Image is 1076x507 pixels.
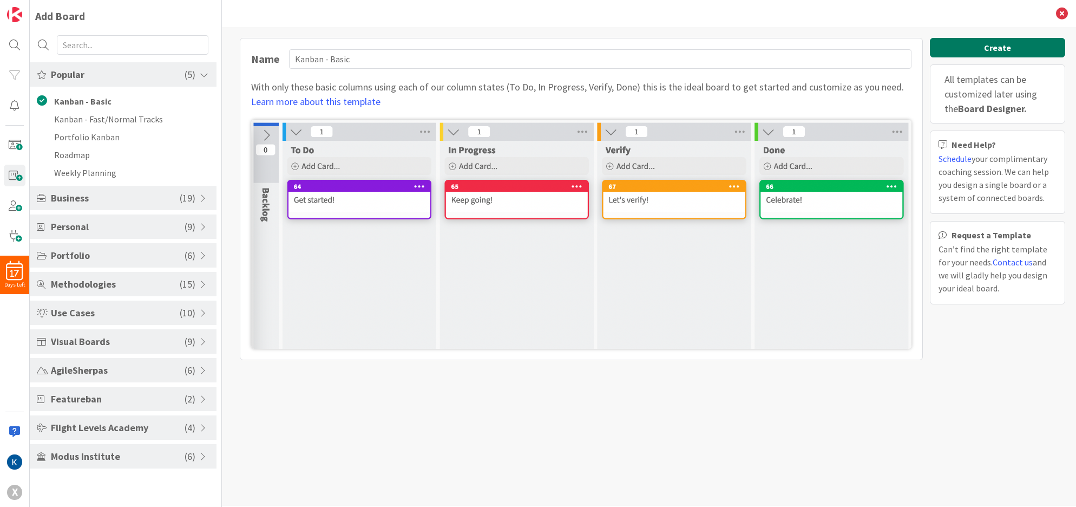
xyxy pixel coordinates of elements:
span: ( 2 ) [185,392,195,406]
span: Methodologies [51,277,180,291]
b: Need Help? [952,140,996,149]
input: Search... [57,35,208,55]
div: Can’t find the right template for your needs. and we will gladly help you design your ideal board. [939,243,1057,295]
span: ( 9 ) [185,219,195,234]
span: Flight Levels Academy [51,420,185,435]
div: Domain Overview [41,64,97,71]
span: Modus Institute [51,449,185,464]
img: tab_domain_overview_orange.svg [29,63,38,71]
div: Domain: [DOMAIN_NAME] [28,28,119,37]
span: Business [51,191,180,205]
a: Contact us [993,257,1033,268]
span: your complimentary coaching session. We can help you design a single board or a system of connect... [939,153,1049,203]
img: tab_keywords_by_traffic_grey.svg [108,63,116,71]
span: Portfolio [51,248,185,263]
div: With only these basic columns using each of our column states (To Do, In Progress, Verify, Done) ... [251,80,911,109]
img: website_grey.svg [17,28,26,37]
b: Board Designer. [958,102,1027,115]
div: All templates can be customized later using the [930,64,1065,123]
li: Kanban - Fast/Normal Tracks [30,110,216,128]
li: Roadmap [30,146,216,164]
div: Name [251,51,284,67]
span: Featureban [51,392,185,406]
span: ( 5 ) [185,67,195,82]
span: 17 [10,270,19,277]
span: ( 4 ) [185,420,195,435]
span: ( 6 ) [185,449,195,464]
span: AgileSherpas [51,363,185,378]
div: X [7,485,22,500]
span: ( 9 ) [185,334,195,349]
li: Kanban - Basic [30,92,216,110]
li: Portfolio Kanban [30,128,216,146]
span: Personal [51,219,185,234]
span: Use Cases [51,305,180,320]
span: ( 10 ) [180,305,195,320]
span: ( 19 ) [180,191,195,205]
span: Popular [51,67,185,82]
div: Keywords by Traffic [120,64,182,71]
span: Visual Boards [51,334,185,349]
img: logo_orange.svg [17,17,26,26]
img: KN [7,454,22,470]
span: ( 6 ) [185,363,195,378]
span: ( 15 ) [180,277,195,291]
a: Learn more about this template [251,95,380,108]
div: Add Board [35,8,85,24]
img: Visit kanbanzone.com [7,7,22,22]
img: Kanban - Basic [251,120,911,349]
div: v 4.0.25 [30,17,53,26]
b: Request a Template [952,231,1031,239]
span: ( 6 ) [185,248,195,263]
a: Schedule [939,153,972,164]
button: Create [930,38,1065,57]
li: Weekly Planning [30,164,216,181]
